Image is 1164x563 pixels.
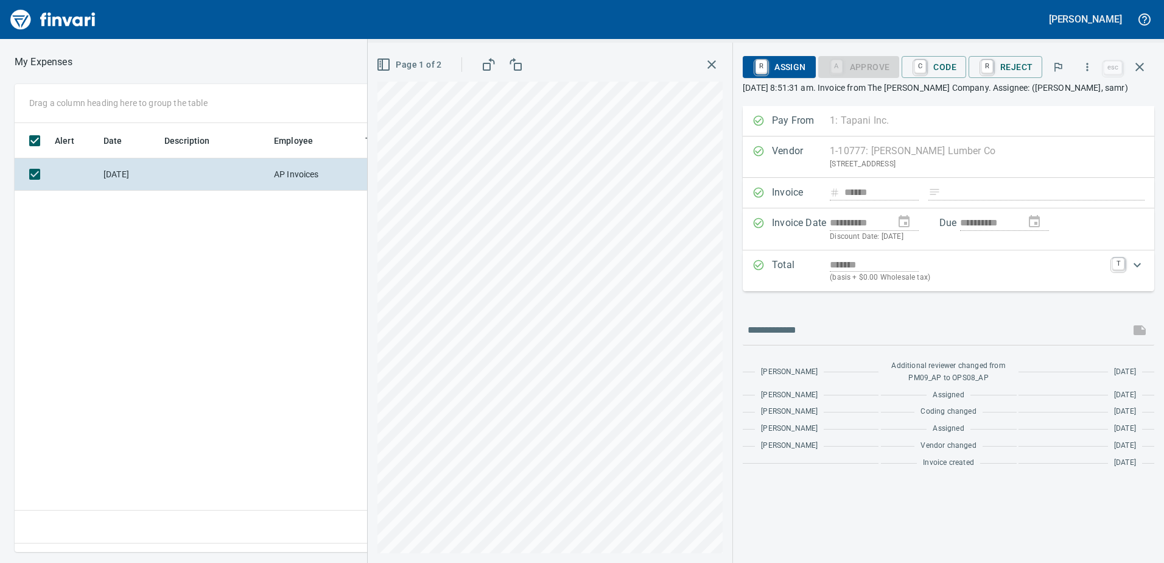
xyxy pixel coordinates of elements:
span: Assigned [933,423,964,435]
span: Employee [274,133,329,148]
a: C [914,60,926,73]
span: Vendor changed [920,440,976,452]
span: [DATE] [1114,440,1136,452]
p: My Expenses [15,55,72,69]
span: Close invoice [1101,52,1154,82]
button: RAssign [743,56,815,78]
p: [DATE] 8:51:31 am. Invoice from The [PERSON_NAME] Company. Assignee: ([PERSON_NAME], samr) [743,82,1154,94]
span: Team [365,133,404,148]
a: R [981,60,993,73]
p: Total [772,258,830,284]
span: [DATE] [1114,406,1136,418]
button: Page 1 of 2 [374,54,446,76]
a: R [756,60,767,73]
span: This records your message into the invoice and notifies anyone mentioned [1125,316,1154,345]
span: Employee [274,133,313,148]
span: Date [103,133,138,148]
span: [DATE] [1114,389,1136,402]
span: Description [164,133,226,148]
span: [DATE] [1114,457,1136,469]
span: [PERSON_NAME] [761,389,818,402]
span: Additional reviewer changed from PM09_AP to OPS08_AP [887,360,1011,384]
button: Flag [1045,54,1071,80]
a: esc [1104,61,1122,74]
p: Drag a column heading here to group the table [29,97,208,109]
span: Assign [752,57,805,77]
button: RReject [969,56,1042,78]
td: AP Invoices [269,158,360,191]
div: Expand [743,250,1154,291]
img: Finvari [7,5,99,34]
span: Code [911,57,956,77]
button: CCode [902,56,966,78]
span: [PERSON_NAME] [761,423,818,435]
span: [DATE] [1114,366,1136,378]
span: Description [164,133,210,148]
span: Alert [55,133,74,148]
p: (basis + $0.00 Wholesale tax) [830,272,1105,284]
span: Assigned [933,389,964,402]
span: [PERSON_NAME] [761,406,818,418]
span: [PERSON_NAME] [761,440,818,452]
span: Team [365,133,388,148]
button: More [1074,54,1101,80]
span: Alert [55,133,90,148]
span: Date [103,133,122,148]
span: Page 1 of 2 [379,57,441,73]
span: Reject [978,57,1033,77]
span: [DATE] [1114,423,1136,435]
span: Coding changed [920,406,976,418]
span: Invoice created [923,457,974,469]
button: [PERSON_NAME] [1046,10,1125,29]
nav: breadcrumb [15,55,72,69]
a: T [1112,258,1124,270]
span: [PERSON_NAME] [761,366,818,378]
td: [DATE] [99,158,160,191]
div: Coding Required [818,61,900,71]
h5: [PERSON_NAME] [1049,13,1122,26]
